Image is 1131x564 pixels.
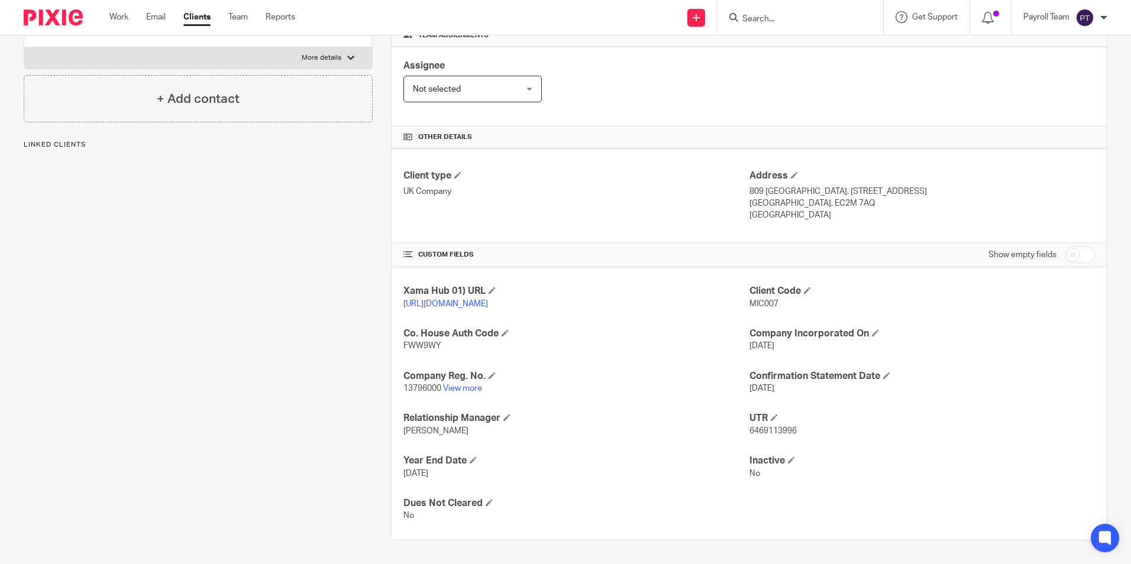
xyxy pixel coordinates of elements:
h4: Company Reg. No. [403,370,749,383]
p: UK Company [403,186,749,197]
h4: + Add contact [157,90,240,108]
span: [DATE] [749,342,774,350]
h4: Relationship Manager [403,412,749,424]
span: MIC007 [749,300,778,308]
h4: Client type [403,170,749,182]
h4: Year End Date [403,455,749,467]
p: More details [302,53,341,63]
input: Search [741,14,848,25]
span: 13796000 [403,384,441,393]
a: Clients [183,11,211,23]
span: [DATE] [403,469,428,478]
a: Email [146,11,166,23]
span: No [749,469,760,478]
h4: Company Incorporated On [749,328,1095,340]
h4: Co. House Auth Code [403,328,749,340]
p: [GEOGRAPHIC_DATA], EC2M 7AQ [749,197,1095,209]
img: Pixie [24,9,83,25]
label: Show empty fields [988,249,1056,261]
p: Payroll Team [1023,11,1069,23]
span: Other details [418,132,472,142]
span: 6469113996 [749,427,797,435]
h4: Dues Not Cleared [403,497,749,510]
p: 809 [GEOGRAPHIC_DATA], [STREET_ADDRESS] [749,186,1095,197]
span: Get Support [912,13,958,21]
a: Team [228,11,248,23]
span: Not selected [413,85,461,93]
span: No [403,511,414,520]
a: Reports [266,11,295,23]
a: [URL][DOMAIN_NAME] [403,300,488,308]
span: Assignee [403,61,445,70]
h4: Xama Hub 01) URL [403,285,749,297]
p: Linked clients [24,140,373,150]
h4: Client Code [749,285,1095,297]
a: Work [109,11,128,23]
a: View more [443,384,482,393]
h4: UTR [749,412,1095,424]
img: svg%3E [1075,8,1094,27]
h4: Address [749,170,1095,182]
h4: Inactive [749,455,1095,467]
h4: CUSTOM FIELDS [403,250,749,260]
h4: Confirmation Statement Date [749,370,1095,383]
p: [GEOGRAPHIC_DATA] [749,209,1095,221]
span: FWW9WY [403,342,441,350]
span: [DATE] [749,384,774,393]
span: [PERSON_NAME] [403,427,468,435]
